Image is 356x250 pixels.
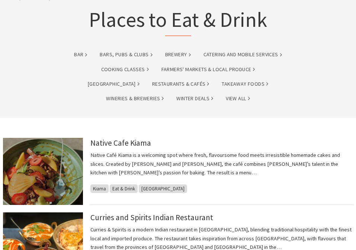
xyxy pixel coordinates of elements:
[110,184,138,193] span: Eat & Drink
[165,50,191,59] a: brewery
[90,151,353,177] p: Native Café Kiama is a welcoming spot where fresh, flavoursome food meets irresistible homemade c...
[226,94,250,103] a: View All
[161,65,255,74] a: Farmers' Markets & Local Produce
[176,94,213,103] a: Winter Deals
[74,50,87,59] a: bar
[139,184,187,193] span: [GEOGRAPHIC_DATA]
[90,212,213,222] a: Curries and Spirits Indian Restaurant
[100,50,152,59] a: Bars, Pubs & Clubs
[88,80,139,88] a: [GEOGRAPHIC_DATA]
[90,184,109,193] span: Kiama
[90,138,151,148] a: Native Cafe Kiama
[101,65,149,74] a: Cooking Classes
[152,80,209,88] a: Restaurants & Cafés
[222,80,268,88] a: Takeaway Foods
[203,50,282,59] a: Catering and Mobile Services
[89,6,267,36] h1: Places to Eat & Drink
[106,94,164,103] a: Wineries & Breweries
